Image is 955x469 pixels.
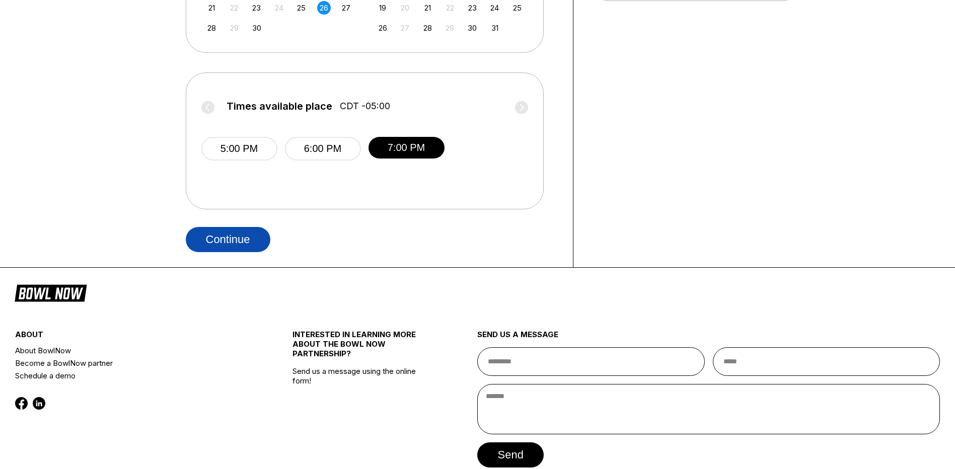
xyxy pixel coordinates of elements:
[201,137,277,161] button: 5:00 PM
[510,1,524,15] div: Choose Saturday, October 25th, 2025
[295,1,308,15] div: Choose Thursday, September 25th, 2025
[15,357,246,369] a: Become a BowlNow partner
[228,1,241,15] div: Not available Monday, September 22nd, 2025
[15,369,246,382] a: Schedule a demo
[488,1,501,15] div: Choose Friday, October 24th, 2025
[376,21,390,35] div: Choose Sunday, October 26th, 2025
[466,21,479,35] div: Choose Thursday, October 30th, 2025
[477,442,543,467] button: send
[477,330,940,347] div: send us a message
[421,21,434,35] div: Choose Tuesday, October 28th, 2025
[421,1,434,15] div: Choose Tuesday, October 21st, 2025
[292,330,431,366] div: INTERESTED IN LEARNING MORE ABOUT THE BOWL NOW PARTNERSHIP?
[15,344,246,357] a: About BowlNow
[369,137,445,159] button: 7:00 PM
[488,21,501,35] div: Choose Friday, October 31st, 2025
[250,21,263,35] div: Choose Tuesday, September 30th, 2025
[339,1,353,15] div: Choose Saturday, September 27th, 2025
[205,1,218,15] div: Choose Sunday, September 21st, 2025
[466,1,479,15] div: Choose Thursday, October 23rd, 2025
[340,101,390,112] span: CDT -05:00
[443,21,457,35] div: Not available Wednesday, October 29th, 2025
[205,21,218,35] div: Choose Sunday, September 28th, 2025
[398,21,412,35] div: Not available Monday, October 27th, 2025
[15,330,246,344] div: about
[227,101,332,112] span: Times available place
[398,1,412,15] div: Not available Monday, October 20th, 2025
[272,1,286,15] div: Not available Wednesday, September 24th, 2025
[285,137,361,161] button: 6:00 PM
[186,227,270,252] button: Continue
[376,1,390,15] div: Choose Sunday, October 19th, 2025
[228,21,241,35] div: Not available Monday, September 29th, 2025
[250,1,263,15] div: Choose Tuesday, September 23rd, 2025
[317,1,331,15] div: Choose Friday, September 26th, 2025
[443,1,457,15] div: Not available Wednesday, October 22nd, 2025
